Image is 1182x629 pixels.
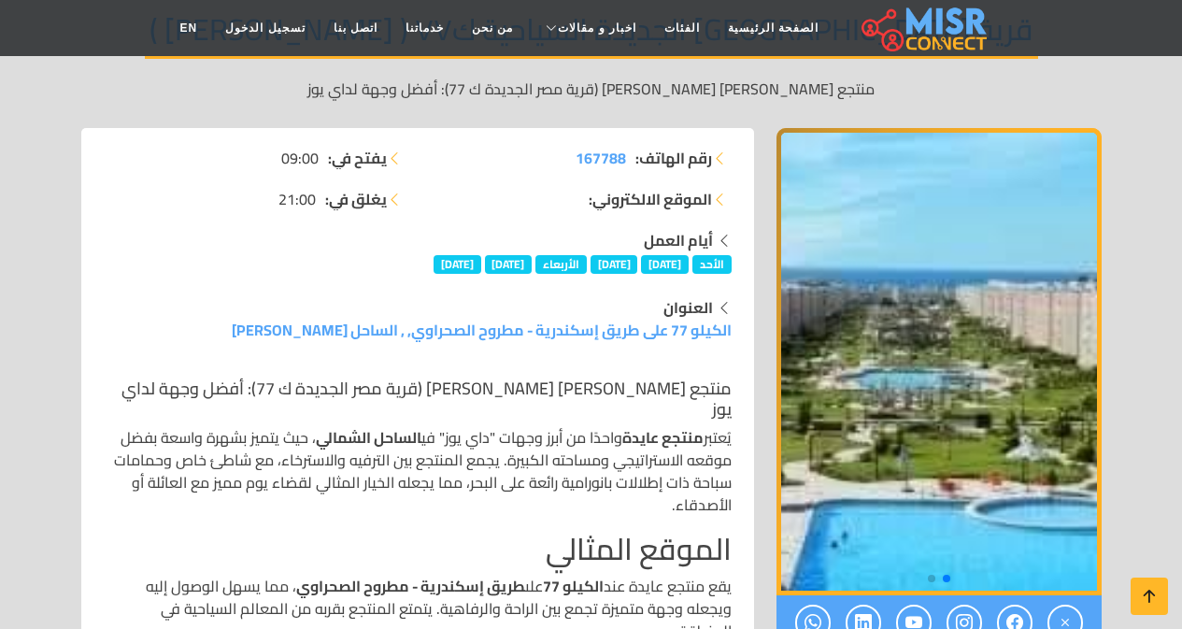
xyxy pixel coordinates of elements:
strong: الموقع الالكتروني: [589,188,712,210]
strong: منتجع عايدة [622,423,704,451]
h1: منتجع [PERSON_NAME] [PERSON_NAME] (قرية مصر الجديدة ك 77): أفضل وجهة لداي يوز [104,379,732,419]
span: الأحد [692,255,732,274]
span: Go to slide 1 [943,575,950,582]
strong: رقم الهاتف: [635,147,712,169]
span: [DATE] [485,255,533,274]
strong: طريق إسكندرية - مطروح الصحراوي [296,572,525,600]
img: قرية مصر الجديدة السياحية ك٧٧ ( عايدة بيتش ) [776,128,1102,595]
span: [DATE] [591,255,638,274]
strong: الساحل الشمالي [316,423,421,451]
span: 21:00 [278,188,316,210]
span: 09:00 [281,147,319,169]
a: من نحن [458,10,527,46]
span: Go to slide 2 [928,575,935,582]
a: الكيلو 77 على طريق إسكندرية - مطروح الصحراوي, , الساحل [PERSON_NAME] [232,316,732,344]
span: الأربعاء [535,255,587,274]
strong: الكيلو 77 [543,572,604,600]
a: الفئات [650,10,714,46]
h2: الموقع المثالي [104,531,732,566]
a: اخبار و مقالات [527,10,650,46]
p: يُعتبر واحدًا من أبرز وجهات "داي يوز" في ، حيث يتميز بشهرة واسعة بفضل موقعه الاستراتيجي ومساحته ا... [104,426,732,516]
strong: العنوان [663,293,713,322]
a: EN [166,10,212,46]
div: 1 / 2 [776,128,1102,595]
a: تسجيل الدخول [211,10,319,46]
span: 167788 [576,144,626,172]
span: [DATE] [641,255,689,274]
a: اتصل بنا [320,10,392,46]
strong: أيام العمل [644,226,713,254]
p: منتجع [PERSON_NAME] [PERSON_NAME] (قرية مصر الجديدة ك 77): أفضل وجهة لداي يوز [81,78,1102,100]
img: main.misr_connect [862,5,987,51]
a: الصفحة الرئيسية [714,10,833,46]
strong: يفتح في: [328,147,387,169]
span: [DATE] [434,255,481,274]
a: خدماتنا [392,10,458,46]
a: 167788 [576,147,626,169]
strong: يغلق في: [325,188,387,210]
span: اخبار و مقالات [558,20,636,36]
